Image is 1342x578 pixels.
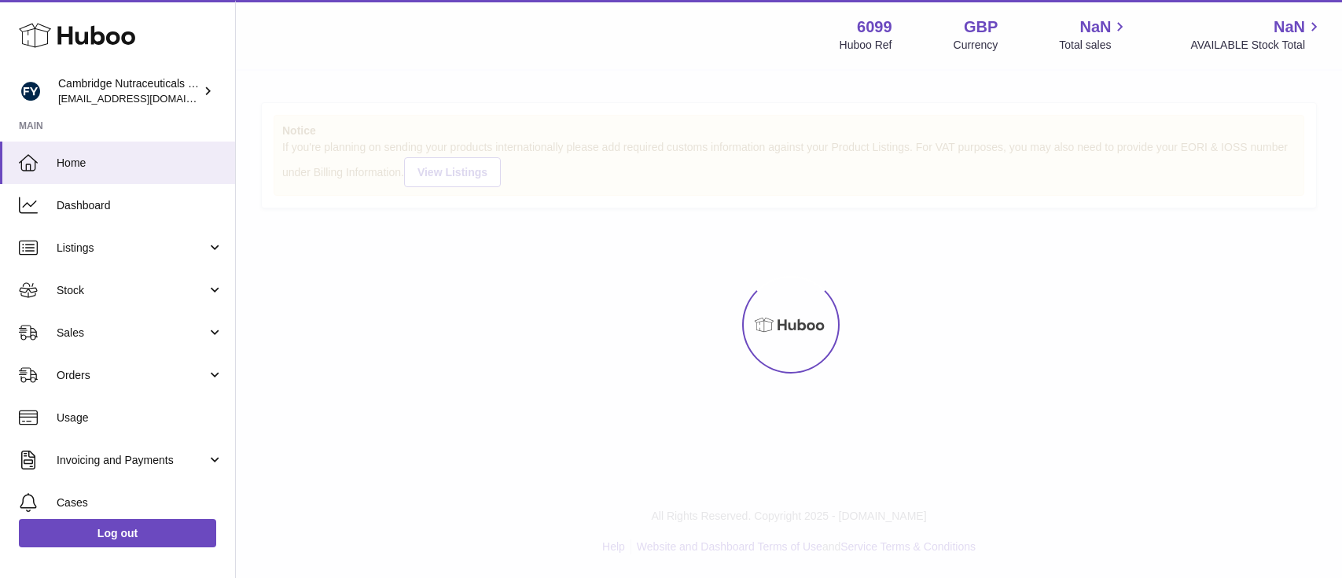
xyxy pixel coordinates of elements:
span: NaN [1079,17,1111,38]
a: Log out [19,519,216,547]
strong: GBP [964,17,998,38]
span: NaN [1274,17,1305,38]
strong: 6099 [857,17,892,38]
span: [EMAIL_ADDRESS][DOMAIN_NAME] [58,92,231,105]
div: Huboo Ref [840,38,892,53]
div: Cambridge Nutraceuticals Ltd [58,76,200,106]
span: Sales [57,326,207,341]
div: Currency [954,38,998,53]
span: AVAILABLE Stock Total [1190,38,1323,53]
span: Invoicing and Payments [57,453,207,468]
img: internalAdmin-6099@internal.huboo.com [19,79,42,103]
a: NaN AVAILABLE Stock Total [1190,17,1323,53]
span: Usage [57,410,223,425]
span: Cases [57,495,223,510]
span: Listings [57,241,207,256]
a: NaN Total sales [1059,17,1129,53]
span: Dashboard [57,198,223,213]
span: Stock [57,283,207,298]
span: Home [57,156,223,171]
span: Total sales [1059,38,1129,53]
span: Orders [57,368,207,383]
